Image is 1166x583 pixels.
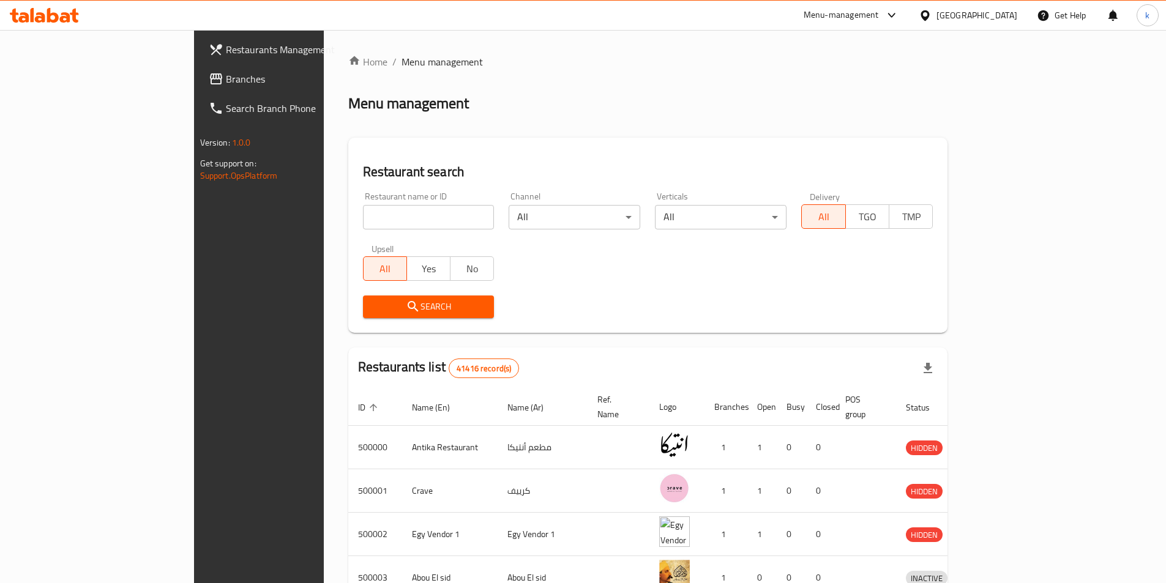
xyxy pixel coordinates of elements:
[402,469,498,513] td: Crave
[704,426,747,469] td: 1
[807,208,840,226] span: All
[936,9,1017,22] div: [GEOGRAPHIC_DATA]
[363,256,407,281] button: All
[747,388,777,426] th: Open
[200,135,230,150] span: Version:
[509,205,640,229] div: All
[358,400,381,415] span: ID
[402,54,483,69] span: Menu management
[373,299,485,314] span: Search
[906,528,943,542] span: HIDDEN
[232,135,251,150] span: 1.0.0
[199,64,389,94] a: Branches
[498,426,588,469] td: مطعم أنتيكا
[392,54,397,69] li: /
[449,363,518,374] span: 41416 record(s)
[363,205,495,229] input: Search for restaurant name or ID..
[498,513,588,556] td: Egy Vendor 1
[655,205,787,229] div: All
[649,388,704,426] th: Logo
[906,400,946,415] span: Status
[358,358,520,378] h2: Restaurants list
[348,94,469,113] h2: Menu management
[200,168,278,184] a: Support.OpsPlatform
[704,469,747,513] td: 1
[372,244,394,253] label: Upsell
[806,513,835,556] td: 0
[498,469,588,513] td: كرييف
[704,388,747,426] th: Branches
[913,354,943,383] div: Export file
[777,426,806,469] td: 0
[810,192,840,201] label: Delivery
[845,204,889,229] button: TGO
[226,72,379,86] span: Branches
[348,54,948,69] nav: breadcrumb
[659,516,690,547] img: Egy Vendor 1
[402,426,498,469] td: Antika Restaurant
[507,400,559,415] span: Name (Ar)
[747,469,777,513] td: 1
[200,155,256,171] span: Get support on:
[894,208,928,226] span: TMP
[449,358,519,378] div: Total records count
[704,513,747,556] td: 1
[804,8,879,23] div: Menu-management
[889,204,933,229] button: TMP
[363,163,933,181] h2: Restaurant search
[806,426,835,469] td: 0
[806,469,835,513] td: 0
[226,42,379,57] span: Restaurants Management
[777,513,806,556] td: 0
[1145,9,1149,22] span: k
[450,256,494,281] button: No
[455,260,489,278] span: No
[747,513,777,556] td: 1
[747,426,777,469] td: 1
[368,260,402,278] span: All
[402,513,498,556] td: Egy Vendor 1
[845,392,881,421] span: POS group
[226,101,379,116] span: Search Branch Phone
[906,485,943,499] span: HIDDEN
[801,204,845,229] button: All
[363,295,495,318] button: Search
[777,469,806,513] td: 0
[659,473,690,503] img: Crave
[412,260,446,278] span: Yes
[659,429,690,460] img: Antika Restaurant
[406,256,450,281] button: Yes
[906,484,943,499] div: HIDDEN
[806,388,835,426] th: Closed
[906,441,943,455] span: HIDDEN
[597,392,635,421] span: Ref. Name
[412,400,466,415] span: Name (En)
[777,388,806,426] th: Busy
[199,35,389,64] a: Restaurants Management
[851,208,884,226] span: TGO
[199,94,389,123] a: Search Branch Phone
